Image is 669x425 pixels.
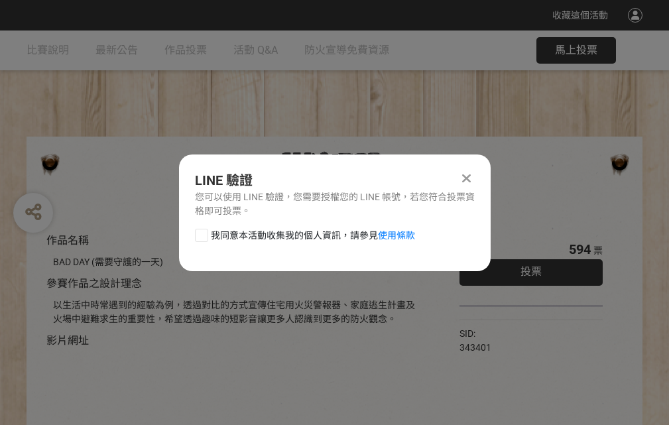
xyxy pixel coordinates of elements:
div: BAD DAY (需要守護的一天) [53,255,420,269]
a: 比賽說明 [27,30,69,70]
span: 594 [569,241,591,257]
span: 比賽說明 [27,44,69,56]
span: 馬上投票 [555,44,597,56]
a: 使用條款 [378,230,415,241]
span: 最新公告 [95,44,138,56]
a: 防火宣導免費資源 [304,30,389,70]
span: SID: 343401 [459,328,491,353]
a: 活動 Q&A [233,30,278,70]
span: 投票 [520,265,542,278]
span: 防火宣導免費資源 [304,44,389,56]
div: 您可以使用 LINE 驗證，您需要授權您的 LINE 帳號，若您符合投票資格即可投票。 [195,190,475,218]
span: 參賽作品之設計理念 [46,277,142,290]
span: 活動 Q&A [233,44,278,56]
span: 票 [593,245,603,256]
span: 收藏這個活動 [552,10,608,21]
button: 馬上投票 [536,37,616,64]
a: 最新公告 [95,30,138,70]
div: LINE 驗證 [195,170,475,190]
span: 作品名稱 [46,234,89,247]
span: 影片網址 [46,334,89,347]
a: 作品投票 [164,30,207,70]
div: 以生活中時常遇到的經驗為例，透過對比的方式宣傳住宅用火災警報器、家庭逃生計畫及火場中避難求生的重要性，希望透過趣味的短影音讓更多人認識到更多的防火觀念。 [53,298,420,326]
span: 作品投票 [164,44,207,56]
span: 我同意本活動收集我的個人資訊，請參見 [211,229,415,243]
iframe: Facebook Share [495,327,561,340]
